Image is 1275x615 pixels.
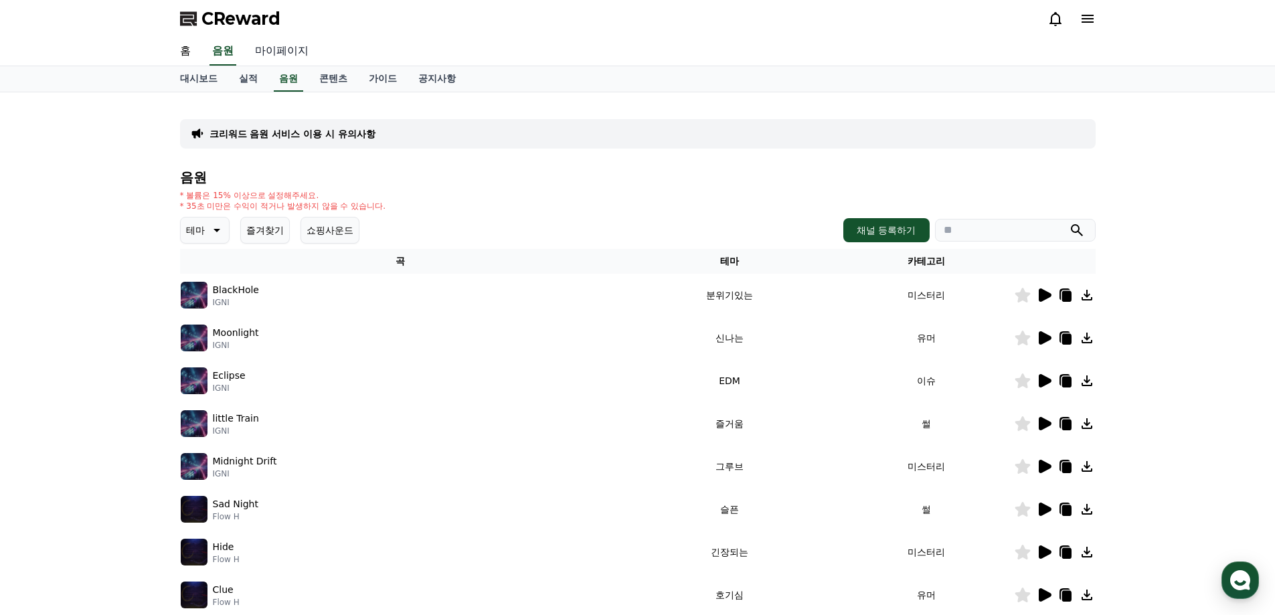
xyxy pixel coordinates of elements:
[839,488,1014,531] td: 썰
[213,468,277,479] p: IGNI
[213,597,240,608] p: Flow H
[180,201,386,211] p: * 35초 미만은 수익이 적거나 발생하지 않을 수 있습니다.
[180,8,280,29] a: CReward
[213,554,240,565] p: Flow H
[207,444,223,455] span: 설정
[620,359,838,402] td: EDM
[180,249,621,274] th: 곡
[213,297,259,308] p: IGNI
[181,539,207,565] img: music
[620,488,838,531] td: 슬픈
[4,424,88,458] a: 홈
[213,340,259,351] p: IGNI
[122,445,139,456] span: 대화
[839,249,1014,274] th: 카테고리
[839,531,1014,574] td: 미스터리
[181,582,207,608] img: music
[173,424,257,458] a: 설정
[180,217,230,244] button: 테마
[240,217,290,244] button: 즐겨찾기
[181,282,207,309] img: music
[839,317,1014,359] td: 유머
[213,583,234,597] p: Clue
[408,66,466,92] a: 공지사항
[213,497,258,511] p: Sad Night
[213,454,277,468] p: Midnight Drift
[180,170,1096,185] h4: 음원
[213,326,259,340] p: Moonlight
[213,412,259,426] p: little Train
[181,453,207,480] img: music
[180,190,386,201] p: * 볼륨은 15% 이상으로 설정해주세요.
[213,369,246,383] p: Eclipse
[839,359,1014,402] td: 이슈
[181,496,207,523] img: music
[213,383,246,393] p: IGNI
[244,37,319,66] a: 마이페이지
[213,540,234,554] p: Hide
[169,66,228,92] a: 대시보드
[181,410,207,437] img: music
[620,531,838,574] td: 긴장되는
[169,37,201,66] a: 홈
[309,66,358,92] a: 콘텐츠
[209,127,375,141] a: 크리워드 음원 서비스 이용 시 유의사항
[181,367,207,394] img: music
[620,274,838,317] td: 분위기있는
[839,402,1014,445] td: 썰
[620,445,838,488] td: 그루브
[839,274,1014,317] td: 미스터리
[839,445,1014,488] td: 미스터리
[213,283,259,297] p: BlackHole
[181,325,207,351] img: music
[620,402,838,445] td: 즐거움
[186,221,205,240] p: 테마
[620,317,838,359] td: 신나는
[228,66,268,92] a: 실적
[358,66,408,92] a: 가이드
[42,444,50,455] span: 홈
[274,66,303,92] a: 음원
[88,424,173,458] a: 대화
[213,511,258,522] p: Flow H
[209,37,236,66] a: 음원
[620,249,838,274] th: 테마
[213,426,259,436] p: IGNI
[201,8,280,29] span: CReward
[301,217,359,244] button: 쇼핑사운드
[843,218,929,242] button: 채널 등록하기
